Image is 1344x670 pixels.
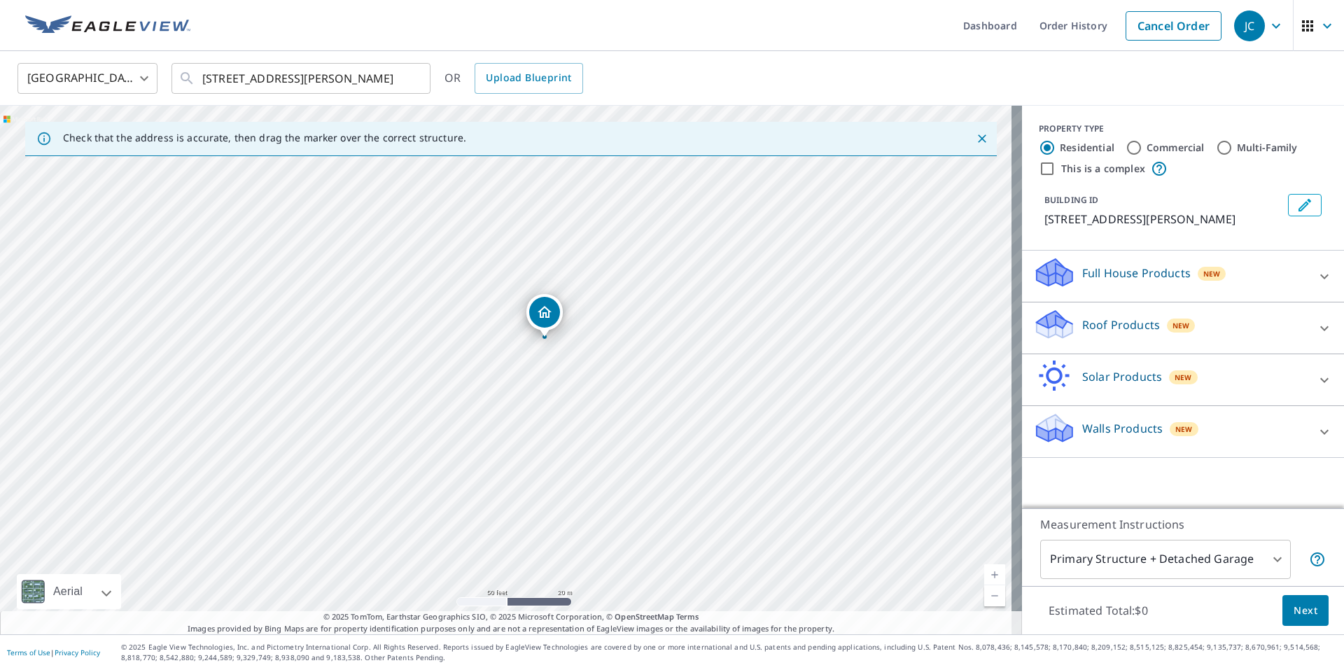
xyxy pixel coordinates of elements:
[1147,141,1205,155] label: Commercial
[1040,516,1326,533] p: Measurement Instructions
[323,611,699,623] span: © 2025 TomTom, Earthstar Geographics SIO, © 2025 Microsoft Corporation, ©
[526,294,563,337] div: Dropped pin, building 1, Residential property, 3358 Ridge Rd Williamson, NY 14589
[973,130,991,148] button: Close
[475,63,582,94] a: Upload Blueprint
[1040,540,1291,579] div: Primary Structure + Detached Garage
[1282,595,1329,627] button: Next
[676,611,699,622] a: Terms
[1033,360,1333,400] div: Solar ProductsNew
[1234,11,1265,41] div: JC
[1126,11,1221,41] a: Cancel Order
[984,585,1005,606] a: Current Level 19, Zoom Out
[1288,194,1322,216] button: Edit building 1
[984,564,1005,585] a: Current Level 19, Zoom In
[63,132,466,144] p: Check that the address is accurate, then drag the marker over the correct structure.
[49,574,87,609] div: Aerial
[7,648,50,657] a: Terms of Use
[1033,308,1333,348] div: Roof ProductsNew
[7,648,100,657] p: |
[1172,320,1190,331] span: New
[1044,194,1098,206] p: BUILDING ID
[1309,551,1326,568] span: Your report will include the primary structure and a detached garage if one exists.
[1037,595,1159,626] p: Estimated Total: $0
[55,648,100,657] a: Privacy Policy
[1237,141,1298,155] label: Multi-Family
[1082,316,1160,333] p: Roof Products
[444,63,583,94] div: OR
[202,59,402,98] input: Search by address or latitude-longitude
[1082,420,1163,437] p: Walls Products
[1203,268,1221,279] span: New
[121,642,1337,663] p: © 2025 Eagle View Technologies, Inc. and Pictometry International Corp. All Rights Reserved. Repo...
[1039,123,1327,135] div: PROPERTY TYPE
[1044,211,1282,228] p: [STREET_ADDRESS][PERSON_NAME]
[1175,424,1193,435] span: New
[17,59,157,98] div: [GEOGRAPHIC_DATA]
[1061,162,1145,176] label: This is a complex
[1082,265,1191,281] p: Full House Products
[1033,412,1333,452] div: Walls ProductsNew
[1060,141,1114,155] label: Residential
[1082,368,1162,385] p: Solar Products
[1033,256,1333,296] div: Full House ProductsNew
[615,611,673,622] a: OpenStreetMap
[17,574,121,609] div: Aerial
[25,15,190,36] img: EV Logo
[1294,602,1317,620] span: Next
[1175,372,1192,383] span: New
[486,69,571,87] span: Upload Blueprint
